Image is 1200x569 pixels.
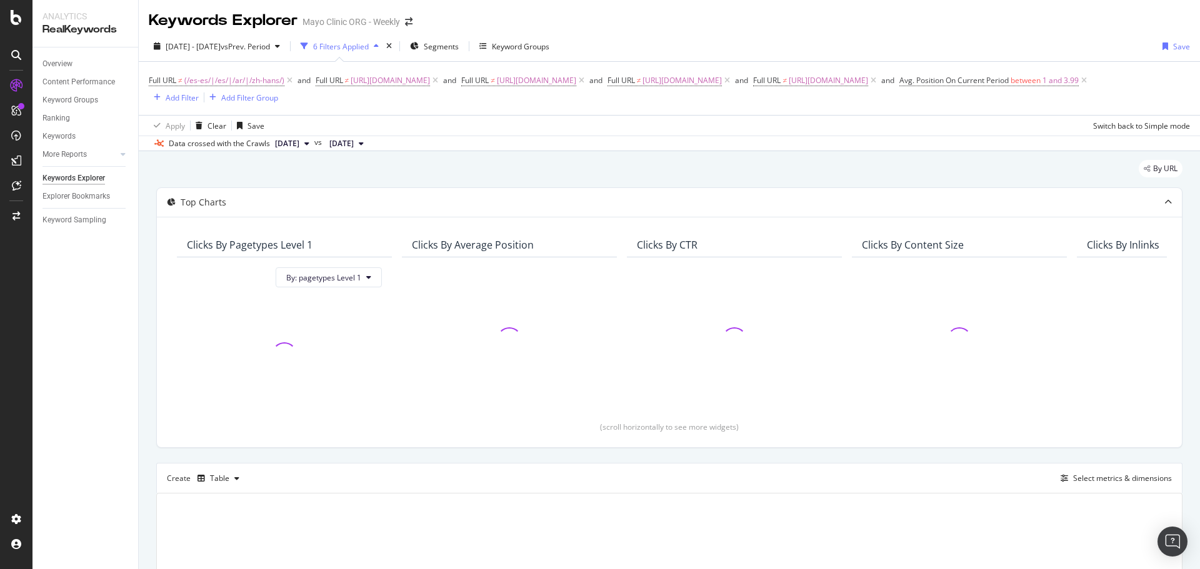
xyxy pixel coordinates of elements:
[204,90,278,105] button: Add Filter Group
[178,75,182,86] span: ≠
[1087,239,1159,251] div: Clicks By Inlinks
[297,75,311,86] div: and
[42,94,129,107] a: Keyword Groups
[424,41,459,52] span: Segments
[461,75,489,86] span: Full URL
[42,130,129,143] a: Keywords
[637,239,697,251] div: Clicks By CTR
[296,36,384,56] button: 6 Filters Applied
[232,116,264,136] button: Save
[345,75,349,86] span: ≠
[405,17,412,26] div: arrow-right-arrow-left
[276,267,382,287] button: By: pagetypes Level 1
[735,75,748,86] div: and
[207,121,226,131] div: Clear
[42,22,128,37] div: RealKeywords
[42,112,129,125] a: Ranking
[42,190,110,203] div: Explorer Bookmarks
[42,10,128,22] div: Analytics
[899,75,1009,86] span: Avg. Position On Current Period
[1073,473,1172,483] div: Select metrics & dimensions
[302,16,400,28] div: Mayo Clinic ORG - Weekly
[1173,41,1190,52] div: Save
[42,214,129,227] a: Keyword Sampling
[187,239,312,251] div: Clicks By pagetypes Level 1
[642,72,722,89] span: [URL][DOMAIN_NAME]
[1042,72,1079,89] span: 1 and 3.99
[149,10,297,31] div: Keywords Explorer
[782,75,787,86] span: ≠
[191,116,226,136] button: Clear
[443,74,456,86] button: and
[329,138,354,149] span: 2025 Aug. 27th
[297,74,311,86] button: and
[286,272,361,283] span: By: pagetypes Level 1
[316,75,343,86] span: Full URL
[492,41,549,52] div: Keyword Groups
[607,75,635,86] span: Full URL
[181,196,226,209] div: Top Charts
[1157,36,1190,56] button: Save
[589,74,602,86] button: and
[42,172,105,185] div: Keywords Explorer
[210,475,229,482] div: Table
[491,75,495,86] span: ≠
[753,75,781,86] span: Full URL
[42,130,76,143] div: Keywords
[42,76,129,89] a: Content Performance
[166,92,199,103] div: Add Filter
[1056,471,1172,486] button: Select metrics & dimensions
[1139,160,1182,177] div: legacy label
[1011,75,1041,86] span: between
[172,422,1167,432] div: (scroll horizontally to see more widgets)
[1093,121,1190,131] div: Switch back to Simple mode
[324,136,369,151] button: [DATE]
[589,75,602,86] div: and
[149,116,185,136] button: Apply
[862,239,964,251] div: Clicks By Content Size
[881,75,894,86] div: and
[169,138,270,149] div: Data crossed with the Crawls
[1153,165,1177,172] span: By URL
[405,36,464,56] button: Segments
[270,136,314,151] button: [DATE]
[149,75,176,86] span: Full URL
[1088,116,1190,136] button: Switch back to Simple mode
[192,468,244,488] button: Table
[221,92,278,103] div: Add Filter Group
[384,40,394,52] div: times
[42,214,106,227] div: Keyword Sampling
[789,72,868,89] span: [URL][DOMAIN_NAME]
[637,75,641,86] span: ≠
[474,36,554,56] button: Keyword Groups
[881,74,894,86] button: and
[443,75,456,86] div: and
[275,138,299,149] span: 2025 Sep. 24th
[42,112,70,125] div: Ranking
[184,72,284,89] span: (/es-es/|/es/|/ar/|/zh-hans/)
[221,41,270,52] span: vs Prev. Period
[42,76,115,89] div: Content Performance
[42,94,98,107] div: Keyword Groups
[735,74,748,86] button: and
[42,190,129,203] a: Explorer Bookmarks
[313,41,369,52] div: 6 Filters Applied
[351,72,430,89] span: [URL][DOMAIN_NAME]
[166,41,221,52] span: [DATE] - [DATE]
[149,90,199,105] button: Add Filter
[247,121,264,131] div: Save
[167,468,244,488] div: Create
[42,57,72,71] div: Overview
[42,57,129,71] a: Overview
[42,148,87,161] div: More Reports
[149,36,285,56] button: [DATE] - [DATE]vsPrev. Period
[314,137,324,148] span: vs
[1157,527,1187,557] div: Open Intercom Messenger
[412,239,534,251] div: Clicks By Average Position
[497,72,576,89] span: [URL][DOMAIN_NAME]
[42,172,129,185] a: Keywords Explorer
[42,148,117,161] a: More Reports
[166,121,185,131] div: Apply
